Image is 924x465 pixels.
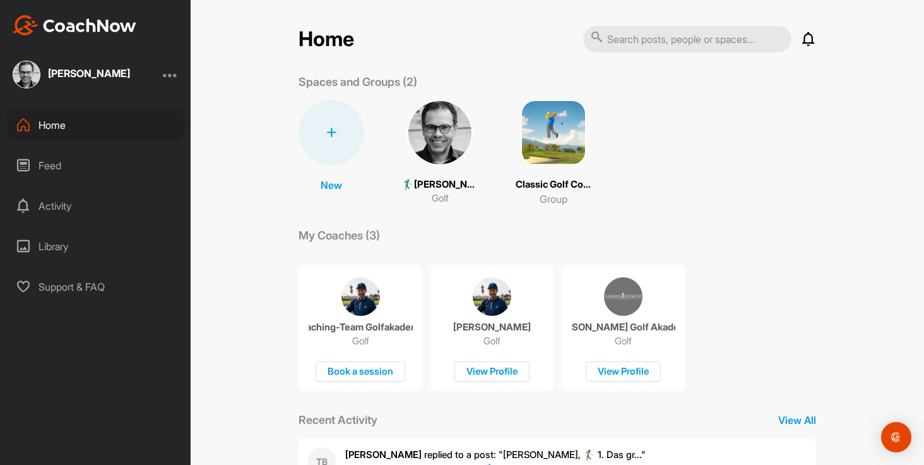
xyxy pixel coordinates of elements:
p: Classic Golf Coaching Gruppe 🏌️‍♂️ [516,178,591,192]
p: Group [540,191,567,207]
div: Book a session [316,361,405,382]
p: [PERSON_NAME] Golf Akademie [571,321,675,334]
img: coach avatar [604,277,643,316]
img: coach avatar [341,277,380,316]
p: Coaching-Team Golfakademie [309,321,413,334]
p: 🏌‍♂[PERSON_NAME] (21.6) [402,178,478,192]
div: View Profile [454,361,530,382]
a: Classic Golf Coaching Gruppe 🏌️‍♂️Group [516,100,591,207]
img: square_8548cfc6a6a153c2db26dbcc461dc37a.jpg [407,100,473,166]
h2: Home [299,27,354,52]
img: coach avatar [473,277,511,316]
a: 🏌‍♂[PERSON_NAME] (21.6)Golf [402,100,478,207]
div: [PERSON_NAME] [48,68,130,78]
b: [PERSON_NAME] [345,449,422,461]
div: Library [7,231,185,262]
p: Golf [615,335,632,347]
div: Home [7,109,185,141]
img: CoachNow [13,15,136,35]
p: Recent Activity [299,411,377,428]
span: replied to a post : "[PERSON_NAME], 🏌🏻 1. Das gr..." [345,449,646,461]
p: View All [778,413,816,428]
p: Golf [352,335,369,347]
div: View Profile [586,361,661,382]
p: Golf [432,191,449,206]
input: Search posts, people or spaces... [583,26,791,52]
p: Golf [483,335,500,347]
div: Support & FAQ [7,271,185,303]
div: Open Intercom Messenger [881,422,911,452]
p: Spaces and Groups (2) [299,73,417,90]
div: Activity [7,190,185,222]
img: square_940d96c4bb369f85efc1e6d025c58b75.png [521,100,586,166]
img: square_8548cfc6a6a153c2db26dbcc461dc37a.jpg [13,61,40,88]
div: Feed [7,150,185,181]
p: My Coaches (3) [299,227,380,244]
p: New [321,178,342,193]
p: [PERSON_NAME] [453,321,531,334]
